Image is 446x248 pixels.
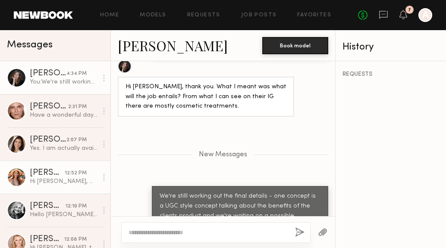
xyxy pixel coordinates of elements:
[297,12,331,18] a: Favorites
[30,169,65,177] div: [PERSON_NAME]
[187,12,220,18] a: Requests
[100,12,119,18] a: Home
[140,12,166,18] a: Models
[30,144,97,152] div: Yes. I am actually available/ interested. I come from [GEOGRAPHIC_DATA], so my minimum is $500. C...
[262,37,328,54] button: Book model
[408,8,411,12] div: 7
[30,211,97,219] div: Hello [PERSON_NAME] Thank you so much for your message . Sorry I won’t be able … I am in [GEOGRAP...
[66,202,87,211] div: 12:10 PM
[118,36,228,55] a: [PERSON_NAME]
[65,169,87,177] div: 12:52 PM
[7,40,53,50] span: Messages
[30,136,66,144] div: [PERSON_NAME]
[66,70,87,78] div: 4:34 PM
[262,41,328,49] a: Book model
[30,177,97,186] div: Hi [PERSON_NAME], Good to hear from you and Happy [DATE]! Yes, I am available on 8/14 and interes...
[30,202,66,211] div: [PERSON_NAME]
[418,8,432,22] a: A
[30,235,64,244] div: [PERSON_NAME]
[160,192,320,241] div: We're stilll working out the final details - one concept is a UGC style concept talking about the...
[30,69,66,78] div: [PERSON_NAME]
[241,12,277,18] a: Job Posts
[68,103,87,111] div: 2:31 PM
[342,42,439,52] div: History
[66,136,87,144] div: 2:07 PM
[199,151,247,158] span: New Messages
[126,82,286,112] div: Hi [PERSON_NAME], thank you. What I meant was what will the job entails? From what I can see on t...
[342,71,439,77] div: REQUESTS
[30,111,97,119] div: Have a wonderful day! :)
[30,102,68,111] div: [PERSON_NAME]
[64,236,87,244] div: 12:08 PM
[30,78,97,86] div: You: We're stilll working out the final details - one concept is a UGC style concept talking abou...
